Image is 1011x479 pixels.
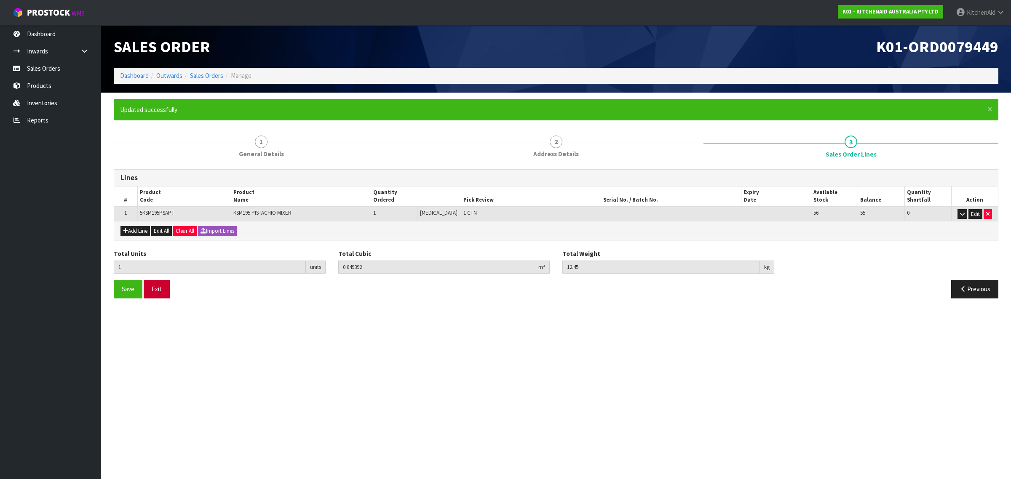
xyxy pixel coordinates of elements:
[860,209,865,216] span: 55
[198,226,237,236] button: Import Lines
[231,186,371,207] th: Product Name
[122,285,134,293] span: Save
[842,8,939,15] strong: K01 - KITCHENAID AUSTRALIA PTY LTD
[13,7,23,18] img: cube-alt.png
[114,163,998,305] span: Sales Order Lines
[904,186,951,207] th: Quantity Shortfall
[255,136,267,148] span: 1
[173,226,197,236] button: Clear All
[72,9,85,17] small: WMS
[968,209,982,219] button: Edit
[601,186,741,207] th: Serial No. / Batch No.
[967,8,995,16] span: KitchenAid
[463,209,477,216] span: 1 CTN
[190,72,223,80] a: Sales Orders
[371,186,461,207] th: Quantity Ordered
[114,261,306,274] input: Total Units
[120,72,149,80] a: Dashboard
[562,249,600,258] label: Total Weight
[420,209,457,216] span: [MEDICAL_DATA]
[907,209,909,216] span: 0
[114,280,142,298] button: Save
[306,261,326,274] div: units
[811,186,858,207] th: Available Stock
[876,37,998,56] span: K01-ORD0079449
[533,149,579,158] span: Address Details
[338,261,535,274] input: Total Cubic
[858,186,904,207] th: Balance
[562,261,760,274] input: Total Weight
[114,186,137,207] th: #
[534,261,550,274] div: m³
[124,209,127,216] span: 1
[120,226,150,236] button: Add Line
[120,174,992,182] h3: Lines
[951,186,998,207] th: Action
[760,261,774,274] div: kg
[137,186,231,207] th: Product Code
[461,186,601,207] th: Pick Review
[144,280,170,298] button: Exit
[140,209,174,216] span: 5KSM195PSAPT
[239,149,284,158] span: General Details
[120,106,177,114] span: Updated successfully
[813,209,818,216] span: 56
[845,136,857,148] span: 3
[550,136,562,148] span: 2
[233,209,292,216] span: KSM195 PISTACHIO MIXER
[231,72,251,80] span: Manage
[741,186,811,207] th: Expiry Date
[373,209,376,216] span: 1
[27,7,70,18] span: ProStock
[951,280,998,298] button: Previous
[114,37,210,56] span: Sales Order
[156,72,182,80] a: Outwards
[826,150,877,159] span: Sales Order Lines
[114,249,146,258] label: Total Units
[987,103,992,115] span: ×
[151,226,172,236] button: Edit All
[338,249,371,258] label: Total Cubic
